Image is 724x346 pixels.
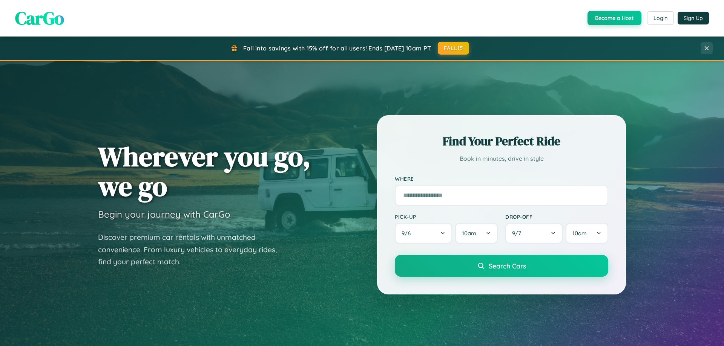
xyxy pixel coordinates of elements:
[395,175,608,182] label: Where
[505,213,608,220] label: Drop-off
[395,223,452,244] button: 9/6
[98,142,311,201] h1: Wherever you go, we go
[566,223,608,244] button: 10am
[462,230,476,237] span: 10am
[395,255,608,277] button: Search Cars
[395,153,608,164] p: Book in minutes, drive in style
[15,6,64,30] span: CarGo
[395,213,498,220] label: Pick-up
[512,230,525,237] span: 9 / 7
[572,230,587,237] span: 10am
[395,133,608,149] h2: Find Your Perfect Ride
[98,209,230,220] h3: Begin your journey with CarGo
[587,11,641,25] button: Become a Host
[505,223,563,244] button: 9/7
[98,231,287,268] p: Discover premium car rentals with unmatched convenience. From luxury vehicles to everyday rides, ...
[489,262,526,270] span: Search Cars
[243,44,432,52] span: Fall into savings with 15% off for all users! Ends [DATE] 10am PT.
[647,11,674,25] button: Login
[678,12,709,24] button: Sign Up
[455,223,498,244] button: 10am
[402,230,414,237] span: 9 / 6
[438,42,469,55] button: FALL15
